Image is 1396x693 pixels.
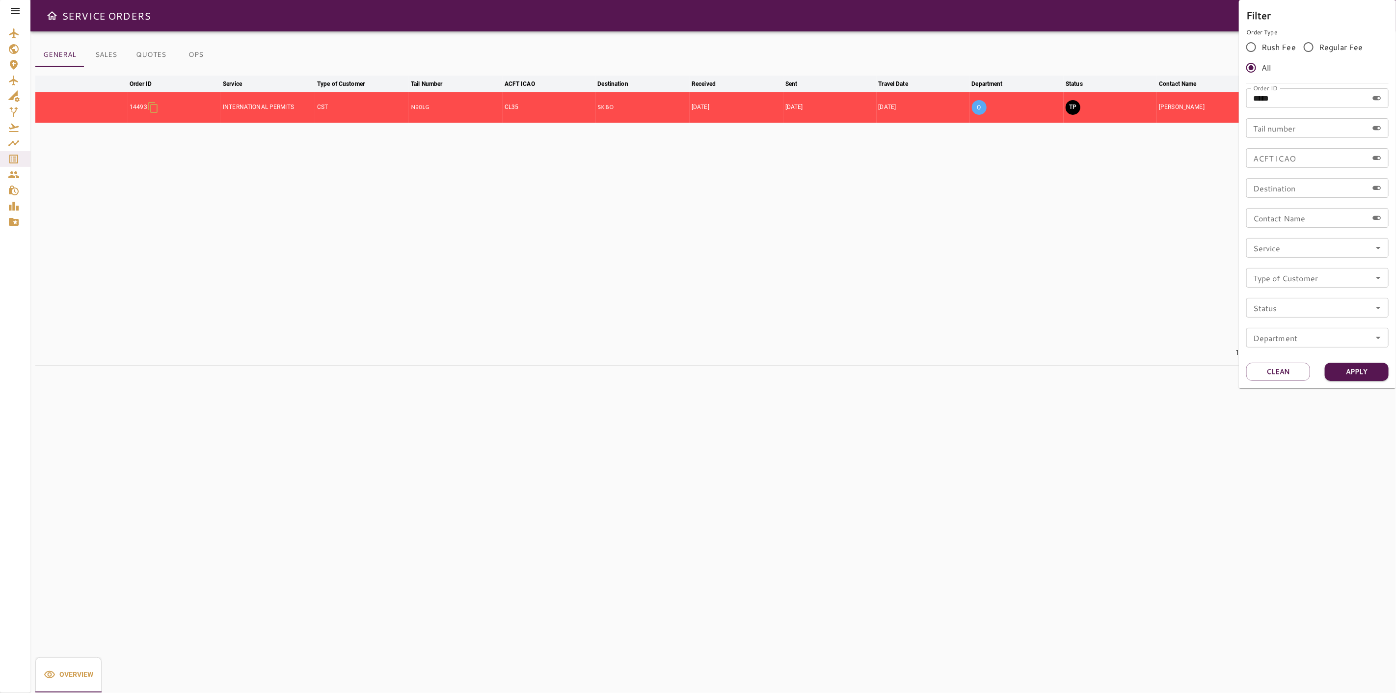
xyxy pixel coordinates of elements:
[1246,363,1310,381] button: Clean
[1325,363,1389,381] button: Apply
[1246,7,1389,23] h6: Filter
[1319,41,1363,53] span: Regular Fee
[1262,41,1296,53] span: Rush Fee
[1253,84,1278,92] label: Order ID
[1262,62,1271,74] span: All
[1371,331,1385,345] button: Open
[1371,241,1385,255] button: Open
[1371,301,1385,315] button: Open
[1246,37,1389,78] div: rushFeeOrder
[1246,28,1389,37] p: Order Type
[1371,271,1385,285] button: Open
